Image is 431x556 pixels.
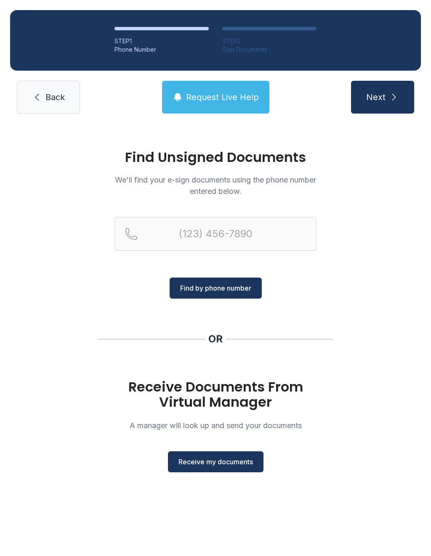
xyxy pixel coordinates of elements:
div: OR [208,332,223,346]
span: Request Live Help [186,91,259,103]
p: We'll find your e-sign documents using the phone number entered below. [114,174,317,197]
h1: Find Unsigned Documents [114,151,317,164]
p: A manager will look up and send your documents [114,420,317,431]
input: Reservation phone number [114,217,317,251]
div: STEP 1 [114,37,209,45]
span: Next [366,91,386,103]
div: Sign Documents [222,45,317,54]
div: STEP 2 [222,37,317,45]
h1: Receive Documents From Virtual Manager [114,379,317,410]
div: Phone Number [114,45,209,54]
span: Receive my documents [178,457,253,467]
span: Find by phone number [180,283,251,293]
span: Back [45,91,65,103]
